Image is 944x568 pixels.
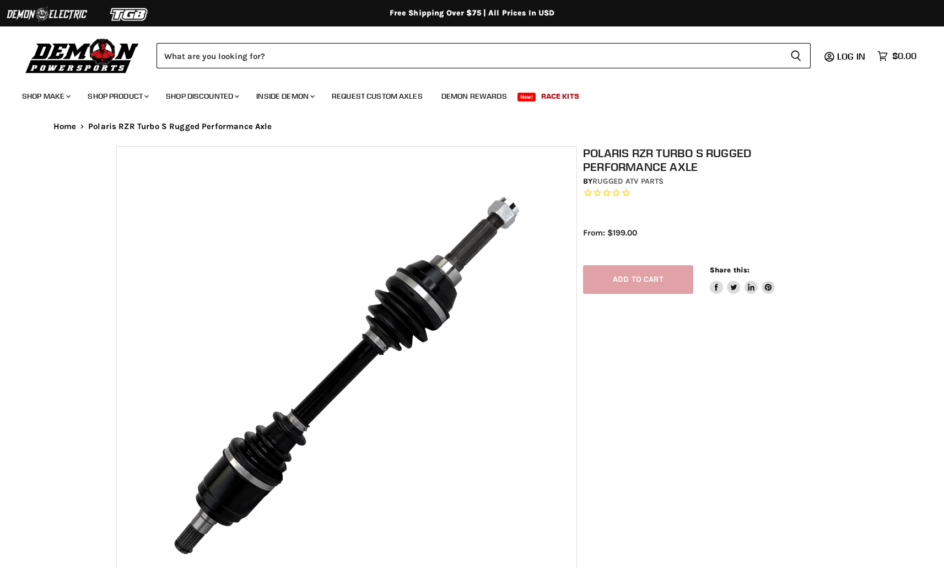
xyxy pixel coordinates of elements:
img: TGB Logo 2 [88,4,171,25]
div: by [583,175,834,187]
button: Search [781,43,811,68]
span: From: $199.00 [583,228,637,238]
a: Shop Product [79,85,155,108]
img: Demon Electric Logo 2 [6,4,88,25]
span: Share this: [710,266,749,274]
img: Demon Powersports [22,36,143,75]
div: Free Shipping Over $75 | All Prices In USD [31,8,913,18]
a: Race Kits [533,85,587,108]
a: Home [53,122,77,131]
a: Inside Demon [248,85,321,108]
nav: Breadcrumbs [31,122,913,131]
a: Request Custom Axles [323,85,431,108]
ul: Main menu [14,81,914,108]
input: Search [157,43,781,68]
h1: Polaris RZR Turbo S Rugged Performance Axle [583,146,834,174]
aside: Share this: [710,265,775,294]
a: Shop Make [14,85,77,108]
form: Product [157,43,811,68]
span: Rated 0.0 out of 5 stars 0 reviews [583,187,834,199]
span: Polaris RZR Turbo S Rugged Performance Axle [88,122,272,131]
span: New! [517,93,536,101]
a: $0.00 [872,48,922,64]
a: Shop Discounted [158,85,246,108]
a: Rugged ATV Parts [592,176,664,186]
a: Log in [832,51,872,61]
span: $0.00 [892,51,916,61]
a: Demon Rewards [433,85,515,108]
span: Log in [837,51,865,62]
